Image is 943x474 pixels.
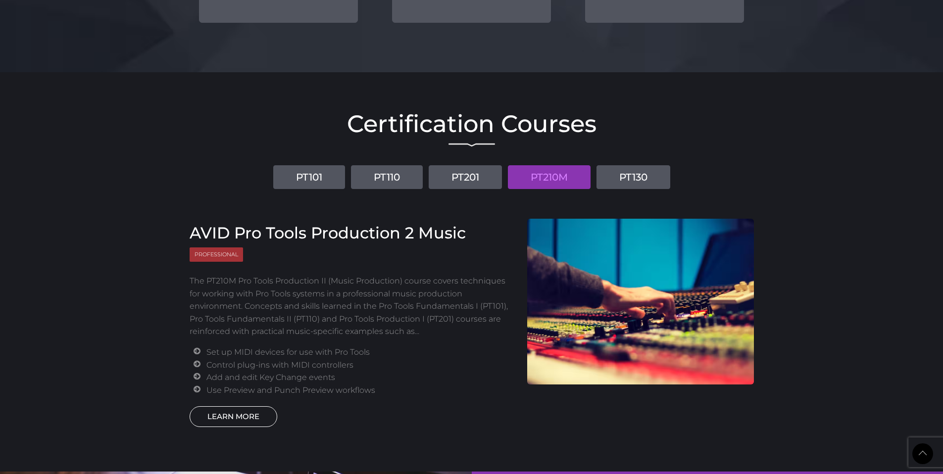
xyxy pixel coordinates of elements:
img: decorative line [448,143,495,147]
h2: Certification Courses [190,112,754,136]
a: PT101 [273,165,345,189]
p: The PT210M Pro Tools Production II (Music Production) course covers techniques for working with P... [190,275,513,338]
a: Back to Top [912,443,933,464]
li: Control plug-ins with MIDI controllers [206,359,512,372]
a: PT110 [351,165,423,189]
a: LEARN MORE [190,406,277,427]
h3: AVID Pro Tools Production 2 Music [190,224,513,242]
a: PT130 [596,165,670,189]
li: Use Preview and Punch Preview workflows [206,384,512,397]
li: Set up MIDI devices for use with Pro Tools [206,346,512,359]
a: PT201 [429,165,502,189]
img: AVID Pro Tools Production 2 Course cover [527,219,754,384]
span: Professional [190,247,243,262]
li: Add and edit Key Change events [206,371,512,384]
a: PT210M [508,165,591,189]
